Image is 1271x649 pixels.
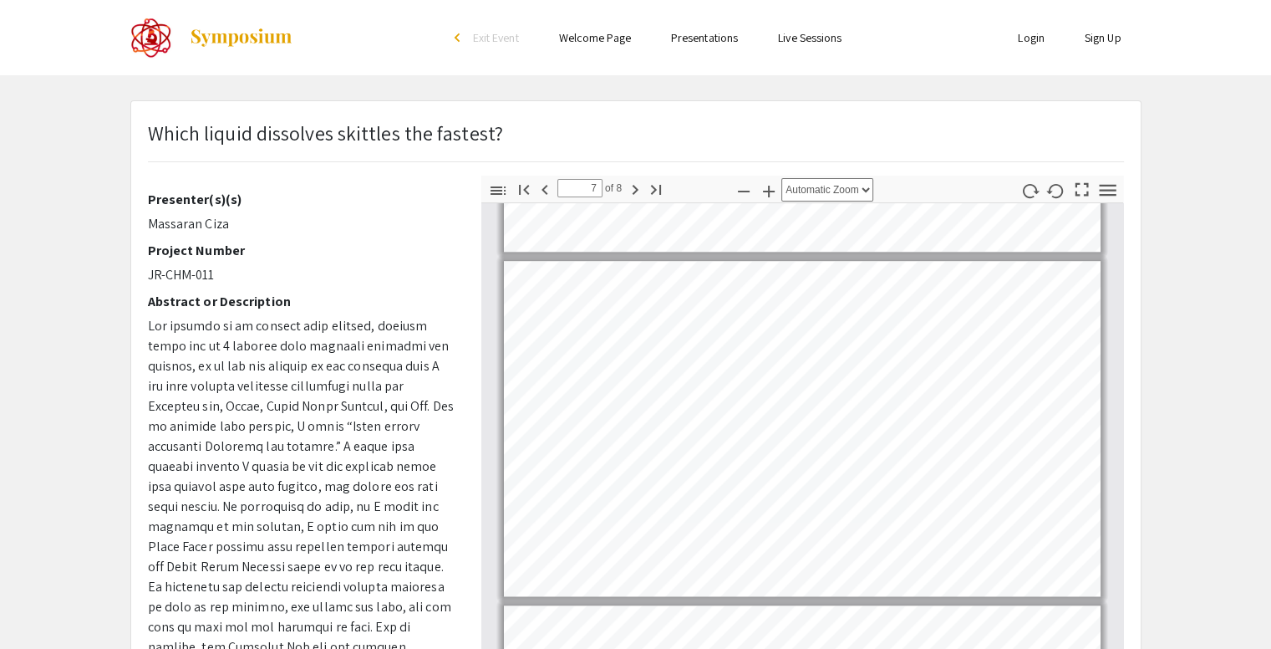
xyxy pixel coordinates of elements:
div: Page 7 [496,253,1108,604]
a: Sign Up [1085,30,1121,45]
button: Go to Last Page [642,176,670,201]
p: Massaran Ciza [148,214,456,234]
select: Zoom [781,178,873,202]
div: arrow_back_ios [455,33,465,43]
button: Next Page [621,176,649,201]
button: Toggle Sidebar [484,178,512,202]
button: Previous Page [531,176,559,201]
a: Welcome Page [559,30,631,45]
input: Page [557,179,602,197]
span: Exit Event [473,30,519,45]
h2: Abstract or Description [148,294,456,309]
button: Rotate Clockwise [1015,178,1044,202]
button: Zoom In [755,178,783,202]
span: of 8 [602,179,623,197]
h2: Presenter(s)(s) [148,192,456,207]
a: The 2022 CoorsTek Denver Metro Regional Science and Engineering Fair [130,17,293,59]
button: Tools [1093,178,1121,202]
button: Rotate Counterclockwise [1041,178,1070,202]
a: Live Sessions [778,30,841,45]
iframe: Chat [13,574,71,636]
p: Which liquid dissolves skittles the fastest? [148,118,503,148]
img: Symposium by ForagerOne [189,28,293,48]
h2: Project Number [148,243,456,258]
button: Zoom Out [730,178,758,202]
p: JR-CHM-011 [148,265,456,285]
img: The 2022 CoorsTek Denver Metro Regional Science and Engineering Fair [130,17,172,59]
a: Login [1018,30,1045,45]
button: Go to First Page [510,176,538,201]
a: Presentations [671,30,738,45]
button: Switch to Presentation Mode [1067,176,1096,200]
